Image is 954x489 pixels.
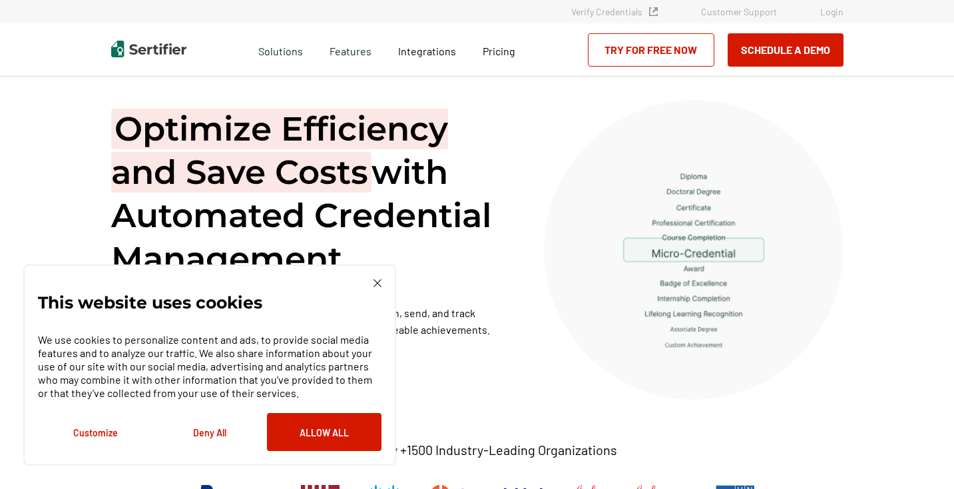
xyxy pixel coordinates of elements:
[111,107,511,280] h1: with Automated Credential Management
[588,33,714,67] a: Try for Free Now
[258,41,303,58] span: Solutions
[38,333,381,400] p: We use cookies to personalize content and ads, to provide social media features and to analyze ou...
[728,33,843,67] button: Schedule a Demo
[38,296,262,309] p: This website uses cookies
[670,327,717,332] g: Associate Degree
[649,7,658,16] img: Verified
[111,109,448,193] span: Optimize Efficiency and Save Costs
[267,413,381,451] button: Allow All
[483,41,515,58] a: Pricing
[337,442,617,458] p: Trusted by +1500 Industry-Leading Organizations
[373,279,381,287] img: Cookie Popup Close
[820,6,843,17] a: Login
[38,413,152,451] button: Customize
[111,41,186,57] img: Sertifier | Digital Credentialing Platform
[398,45,456,57] span: Integrations
[330,41,371,58] span: Features
[398,41,456,58] a: Integrations
[483,45,515,57] span: Pricing
[701,6,777,17] a: Customer Support
[571,6,658,17] a: Verify Credentials
[152,413,267,451] button: Deny All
